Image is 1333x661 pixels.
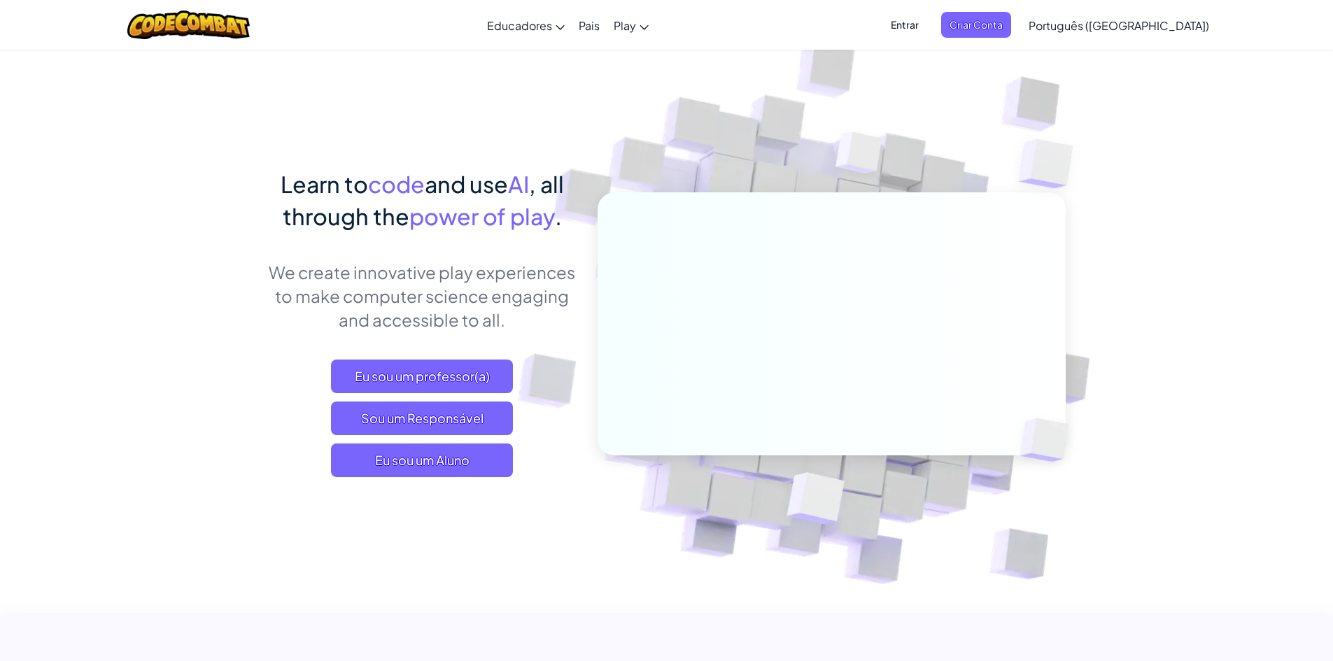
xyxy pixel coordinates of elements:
img: Overlap cubes [991,105,1112,223]
a: Eu sou um professor(a) [331,360,513,393]
span: Learn to [281,170,368,198]
a: Educadores [480,6,572,44]
a: Português ([GEOGRAPHIC_DATA]) [1022,6,1216,44]
img: Overlap cubes [752,443,877,559]
span: and use [425,170,508,198]
img: CodeCombat logo [127,10,250,39]
button: Entrar [882,12,927,38]
span: code [368,170,425,198]
img: Overlap cubes [996,389,1101,491]
button: Eu sou um Aluno [331,443,513,477]
a: Pais [572,6,607,44]
span: AI [508,170,529,198]
span: . [555,202,562,230]
span: Português ([GEOGRAPHIC_DATA]) [1029,18,1209,33]
span: power of play [409,202,555,230]
button: Criar Conta [941,12,1011,38]
span: Educadores [487,18,552,33]
span: Play [614,18,636,33]
p: We create innovative play experiences to make computer science engaging and accessible to all. [268,260,577,332]
img: Overlap cubes [809,104,910,208]
a: Play [607,6,656,44]
a: Sou um Responsável [331,401,513,435]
